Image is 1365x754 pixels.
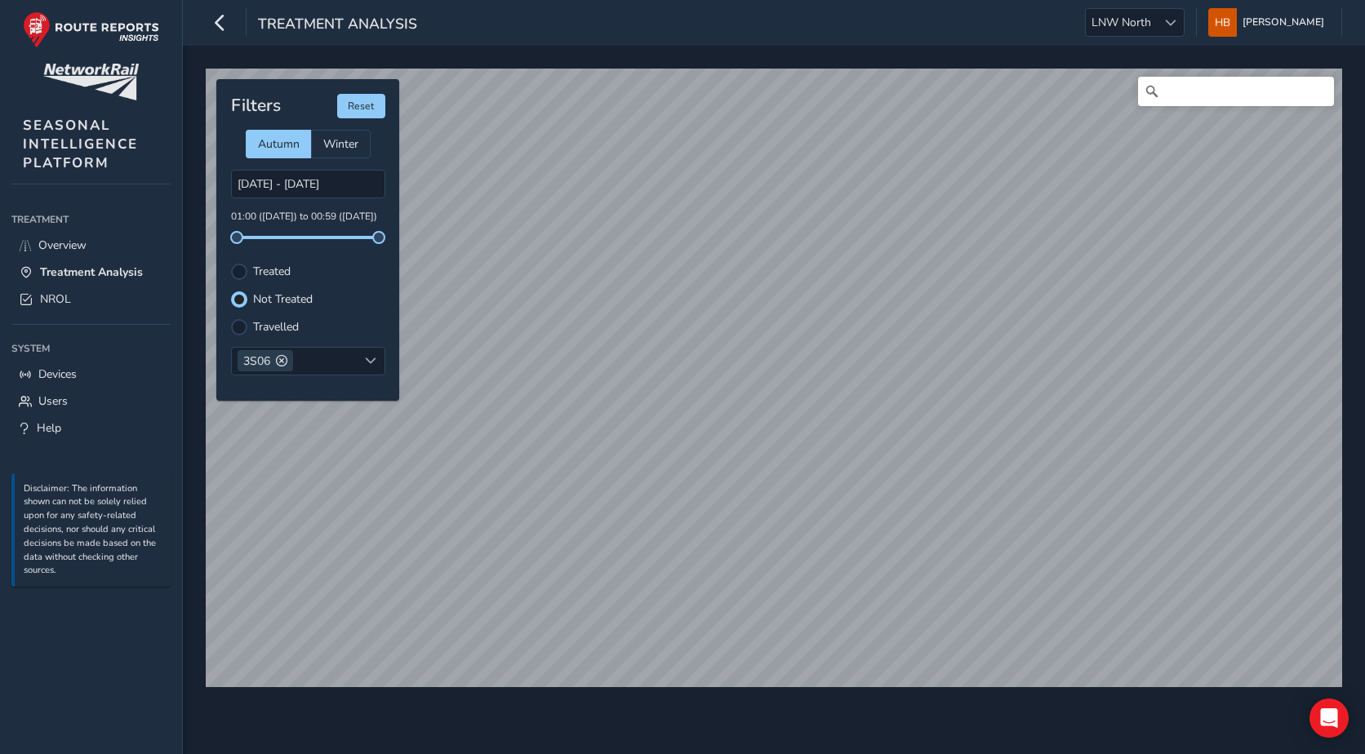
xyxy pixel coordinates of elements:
span: Users [38,393,68,409]
img: customer logo [43,64,139,100]
label: Treated [253,266,291,277]
label: Not Treated [253,294,313,305]
a: Treatment Analysis [11,259,171,286]
div: Open Intercom Messenger [1309,699,1349,738]
p: Disclaimer: The information shown can not be solely relied upon for any safety-related decisions,... [24,482,162,579]
canvas: Map [206,69,1342,687]
label: Travelled [253,322,299,333]
h4: Filters [231,95,281,116]
span: LNW North [1086,9,1157,36]
div: Autumn [246,130,311,158]
a: Users [11,388,171,415]
span: Overview [38,237,87,253]
span: Treatment Analysis [258,14,417,37]
div: Winter [311,130,371,158]
img: rr logo [23,11,159,48]
span: 3S06 [243,353,270,369]
a: Devices [11,361,171,388]
button: Reset [337,94,385,118]
input: Search [1138,77,1334,106]
span: Autumn [258,136,300,152]
span: Help [37,420,61,436]
span: Winter [323,136,358,152]
span: Treatment Analysis [40,264,143,280]
p: 01:00 ([DATE]) to 00:59 ([DATE]) [231,210,385,224]
div: Treatment [11,207,171,232]
span: Devices [38,366,77,382]
span: [PERSON_NAME] [1243,8,1324,37]
img: diamond-layout [1208,8,1237,37]
button: [PERSON_NAME] [1208,8,1330,37]
a: Help [11,415,171,441]
span: SEASONAL INTELLIGENCE PLATFORM [23,116,138,172]
span: NROL [40,291,71,307]
div: System [11,336,171,361]
a: Overview [11,232,171,259]
a: NROL [11,286,171,313]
